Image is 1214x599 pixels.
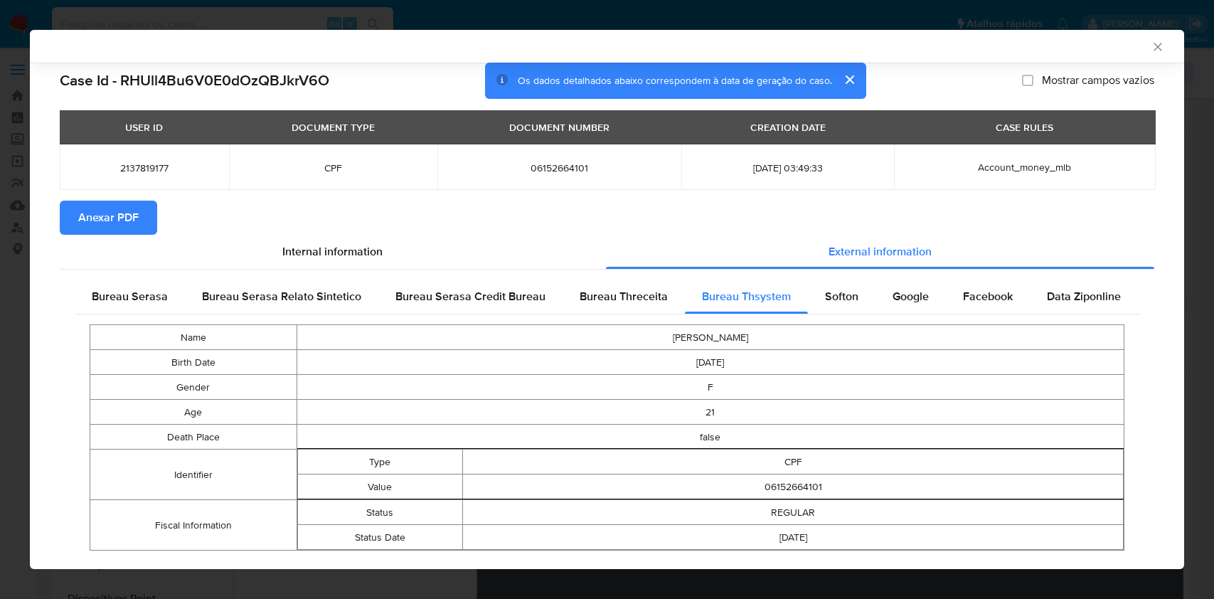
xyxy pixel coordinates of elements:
[282,243,383,260] span: Internal information
[1042,73,1154,88] span: Mostrar campos vazios
[90,425,297,450] td: Death Place
[987,115,1062,139] div: CASE RULES
[1047,288,1121,304] span: Data Ziponline
[518,73,832,88] span: Os dados detalhados abaixo correspondem à data de geração do caso.
[501,115,618,139] div: DOCUMENT NUMBER
[60,71,329,90] h2: Case Id - RHUll4Bu6V0E0dOzQBJkrV6O
[90,450,297,500] td: Identifier
[463,475,1124,499] td: 06152664101
[297,450,462,475] td: Type
[283,115,383,139] div: DOCUMENT TYPE
[297,400,1124,425] td: 21
[246,161,420,174] span: CPF
[30,30,1184,569] div: closure-recommendation-modal
[297,425,1124,450] td: false
[75,280,1139,314] div: Detailed external info
[978,160,1071,174] span: Account_money_mlb
[90,400,297,425] td: Age
[90,325,297,350] td: Name
[698,161,877,174] span: [DATE] 03:49:33
[90,500,297,551] td: Fiscal Information
[60,201,157,235] button: Anexar PDF
[893,288,929,304] span: Google
[90,350,297,375] td: Birth Date
[454,161,664,174] span: 06152664101
[395,288,545,304] span: Bureau Serasa Credit Bureau
[1022,75,1033,86] input: Mostrar campos vazios
[580,288,668,304] span: Bureau Threceita
[297,325,1124,350] td: [PERSON_NAME]
[60,235,1154,269] div: Detailed info
[1151,40,1164,53] button: Fechar a janela
[78,202,139,233] span: Anexar PDF
[297,475,462,499] td: Value
[463,525,1124,550] td: [DATE]
[702,288,791,304] span: Bureau Thsystem
[90,375,297,400] td: Gender
[297,500,462,525] td: Status
[297,375,1124,400] td: F
[297,350,1124,375] td: [DATE]
[832,63,866,97] button: cerrar
[77,161,212,174] span: 2137819177
[463,450,1124,475] td: CPF
[117,115,171,139] div: USER ID
[963,288,1013,304] span: Facebook
[742,115,834,139] div: CREATION DATE
[463,500,1124,525] td: REGULAR
[829,243,932,260] span: External information
[92,288,168,304] span: Bureau Serasa
[825,288,858,304] span: Softon
[202,288,361,304] span: Bureau Serasa Relato Sintetico
[297,525,462,550] td: Status Date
